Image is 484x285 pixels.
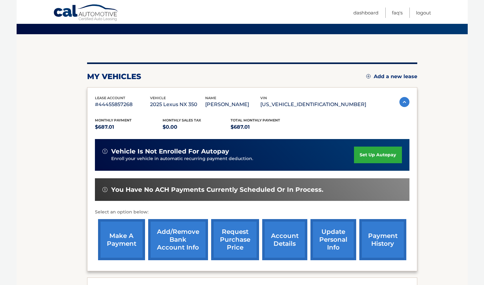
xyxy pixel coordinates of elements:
span: Monthly Payment [95,118,132,122]
img: accordion-active.svg [399,97,409,107]
span: vin [260,96,267,100]
a: payment history [359,219,406,260]
p: Select an option below: [95,208,409,216]
h2: my vehicles [87,72,141,81]
a: request purchase price [211,219,259,260]
img: add.svg [366,74,371,78]
span: name [205,96,216,100]
a: Cal Automotive [53,4,119,22]
a: make a payment [98,219,145,260]
a: update personal info [310,219,356,260]
p: $0.00 [163,123,231,132]
p: #44455857268 [95,100,150,109]
p: [US_VEHICLE_IDENTIFICATION_NUMBER] [260,100,366,109]
span: Monthly sales Tax [163,118,201,122]
a: set up autopay [354,147,402,163]
a: Dashboard [353,8,378,18]
a: account details [262,219,307,260]
p: 2025 Lexus NX 350 [150,100,205,109]
p: [PERSON_NAME] [205,100,260,109]
span: You have no ACH payments currently scheduled or in process. [111,186,323,194]
p: Enroll your vehicle in automatic recurring payment deduction. [111,155,354,162]
a: Add/Remove bank account info [148,219,208,260]
p: $687.01 [95,123,163,132]
span: Total Monthly Payment [231,118,280,122]
img: alert-white.svg [102,187,107,192]
p: $687.01 [231,123,299,132]
span: vehicle [150,96,166,100]
span: lease account [95,96,125,100]
a: Add a new lease [366,73,417,80]
a: Logout [416,8,431,18]
a: FAQ's [392,8,403,18]
span: vehicle is not enrolled for autopay [111,148,229,155]
img: alert-white.svg [102,149,107,154]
